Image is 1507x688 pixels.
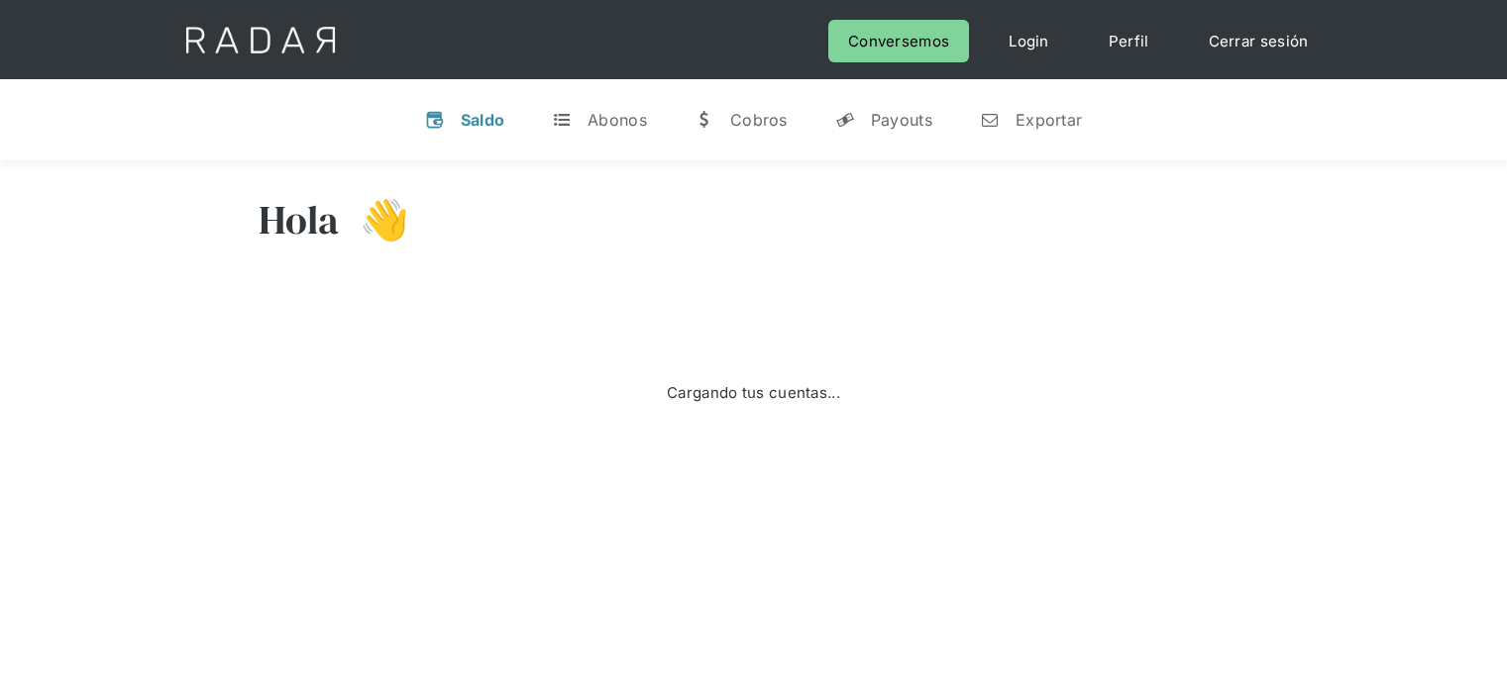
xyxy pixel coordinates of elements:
div: t [552,110,572,130]
div: Exportar [1016,110,1082,130]
div: w [695,110,714,130]
div: Cobros [730,110,788,130]
a: Login [989,20,1069,62]
a: Conversemos [828,20,969,62]
h3: 👋 [340,195,409,245]
div: n [980,110,1000,130]
div: v [425,110,445,130]
div: Cargando tus cuentas... [667,379,840,406]
a: Cerrar sesión [1189,20,1329,62]
div: Payouts [871,110,932,130]
div: y [835,110,855,130]
h3: Hola [259,195,340,245]
a: Perfil [1089,20,1169,62]
div: Saldo [461,110,505,130]
div: Abonos [588,110,647,130]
